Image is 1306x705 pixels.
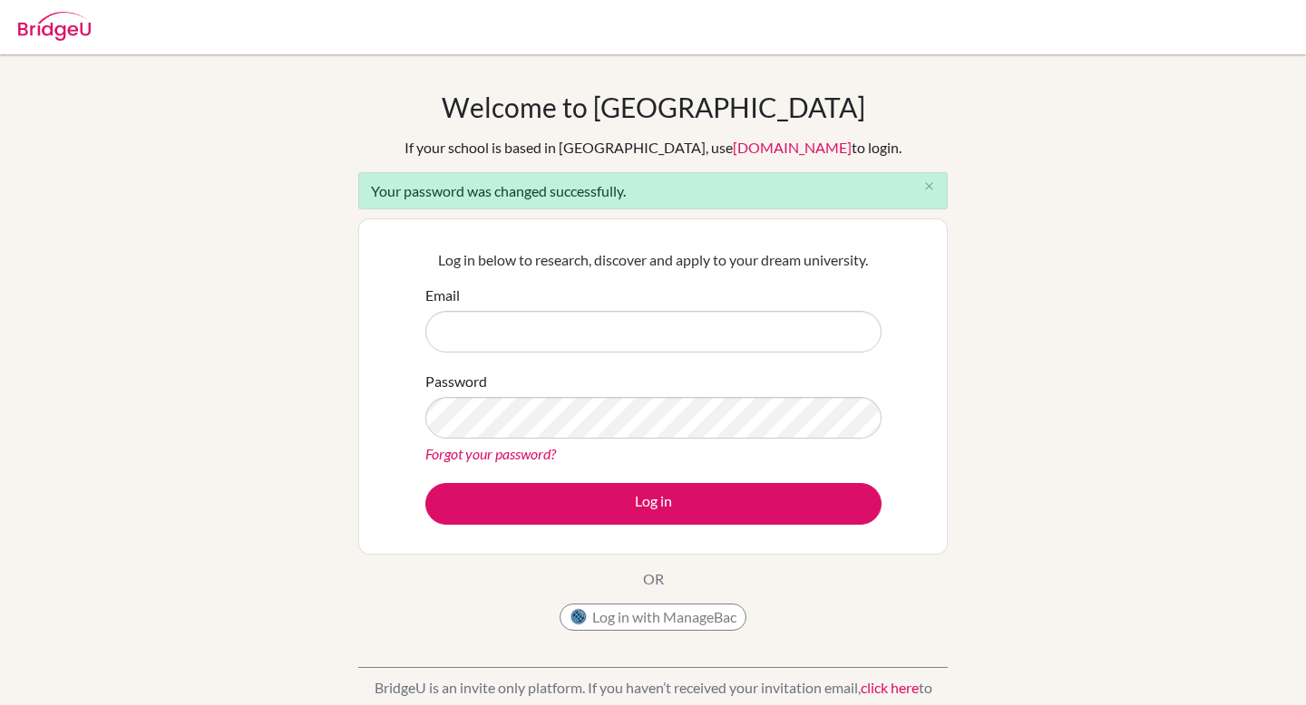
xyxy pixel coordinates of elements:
[425,249,882,271] p: Log in below to research, discover and apply to your dream university.
[425,371,487,392] label: Password
[425,445,556,462] a: Forgot your password?
[18,12,91,41] img: Bridge-U
[861,679,919,696] a: click here
[425,285,460,306] label: Email
[922,179,936,193] i: close
[404,137,902,159] div: If your school is based in [GEOGRAPHIC_DATA], use to login.
[643,568,664,590] p: OR
[442,91,865,123] h1: Welcome to [GEOGRAPHIC_DATA]
[425,483,882,525] button: Log in
[560,604,746,631] button: Log in with ManageBac
[911,173,947,200] button: Close
[358,172,948,209] div: Your password was changed successfully.
[733,139,852,156] a: [DOMAIN_NAME]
